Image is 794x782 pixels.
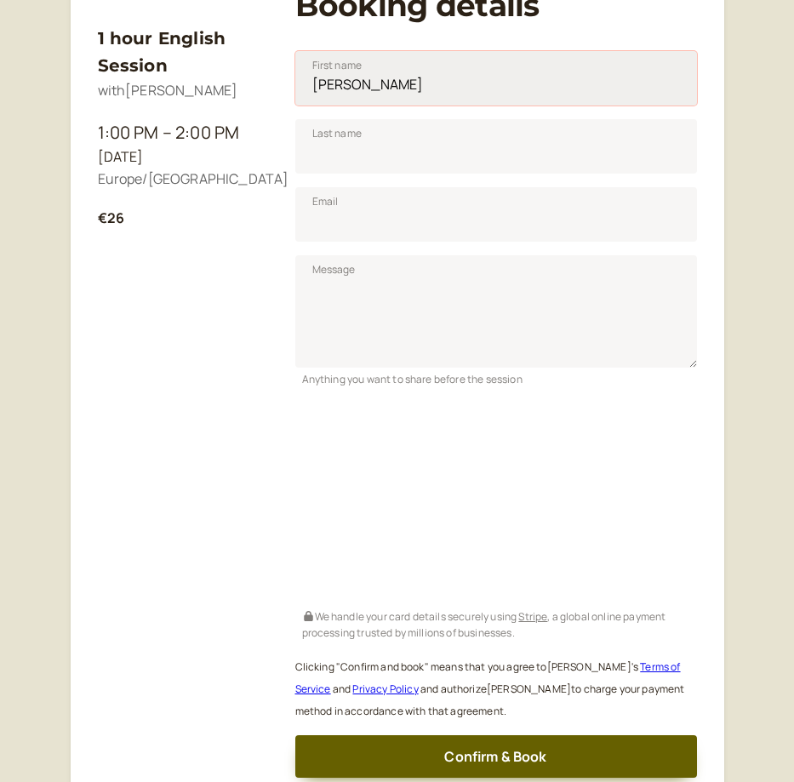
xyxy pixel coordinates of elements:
h3: 1 hour English Session [98,25,268,80]
span: Message [312,261,356,278]
small: Clicking "Confirm and book" means that you agree to [PERSON_NAME] ' s and and authorize [PERSON_N... [295,659,685,718]
iframe: Secure payment input frame [292,398,700,605]
input: Email [295,187,697,242]
span: Last name [312,125,362,142]
div: We handle your card details securely using , a global online payment processing trusted by millio... [295,605,697,642]
span: Email [312,193,339,210]
a: Terms of Service [295,659,681,696]
a: Stripe [518,609,547,624]
div: [DATE] [98,146,268,168]
button: Confirm & Book [295,735,697,778]
div: Europe/[GEOGRAPHIC_DATA] [98,168,268,191]
span: with [PERSON_NAME] [98,81,238,100]
input: First name [295,51,697,106]
span: Confirm & Book [444,747,546,766]
a: Privacy Policy [352,682,418,696]
textarea: Message [295,255,697,368]
div: 1:00 PM – 2:00 PM [98,119,268,146]
input: Last name [295,119,697,174]
b: €26 [98,208,124,227]
div: Anything you want to share before the session [295,368,697,387]
span: First name [312,57,363,74]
